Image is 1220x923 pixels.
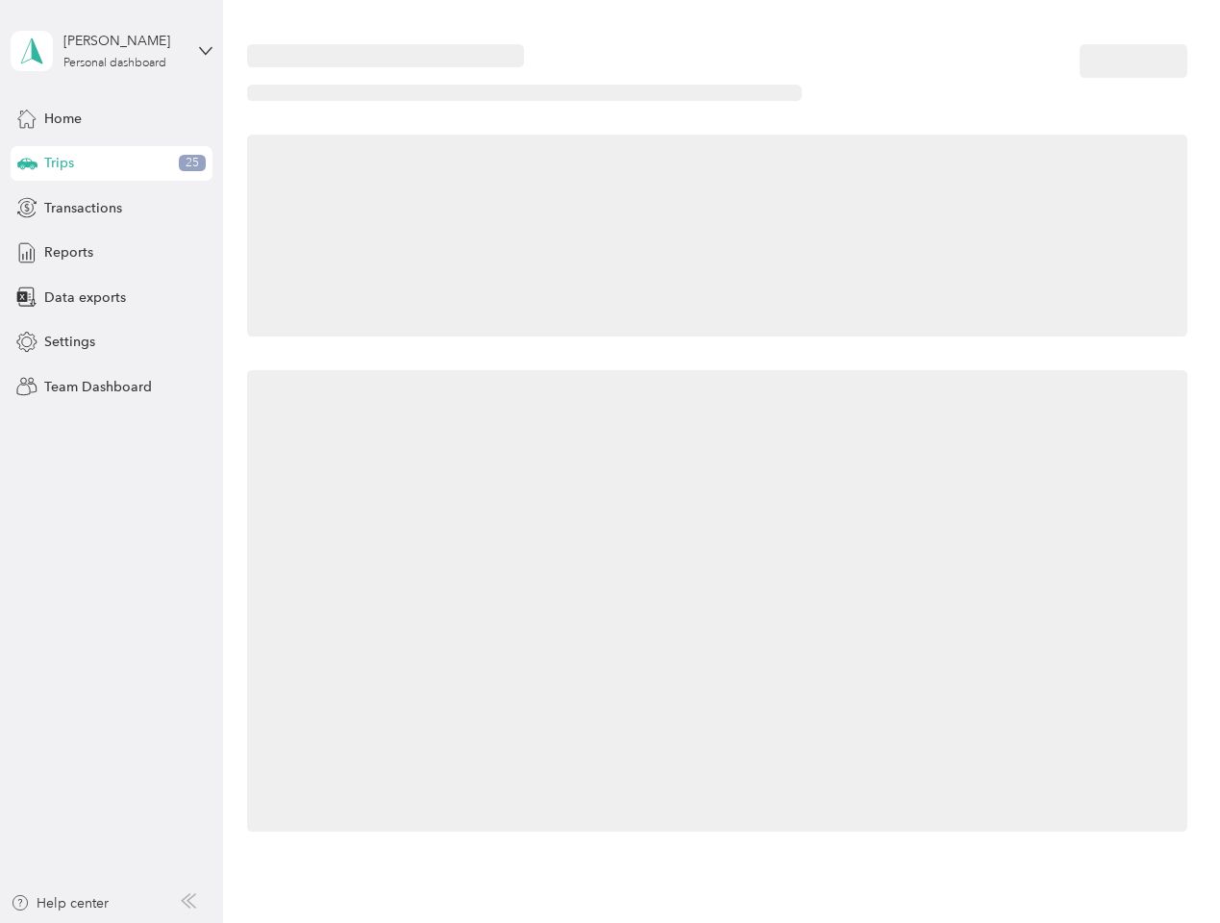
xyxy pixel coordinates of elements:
div: Personal dashboard [63,58,166,69]
span: Reports [44,242,93,262]
button: Help center [11,893,109,913]
span: 25 [179,155,206,172]
span: Settings [44,332,95,352]
span: Transactions [44,198,122,218]
span: Team Dashboard [44,377,152,397]
span: Trips [44,153,74,173]
div: [PERSON_NAME] [63,31,184,51]
span: Data exports [44,287,126,308]
span: Home [44,109,82,129]
iframe: Everlance-gr Chat Button Frame [1112,815,1220,923]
